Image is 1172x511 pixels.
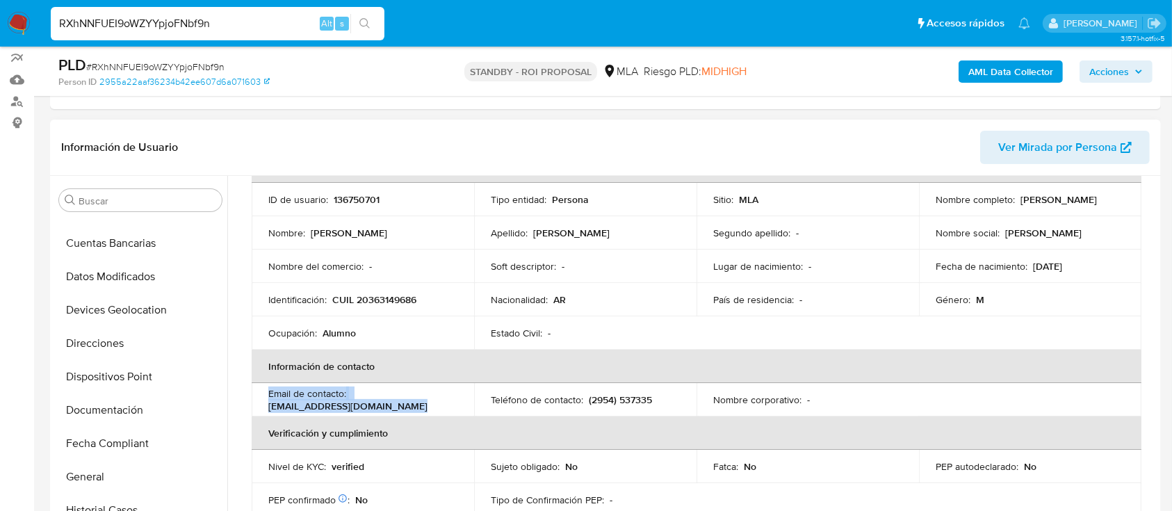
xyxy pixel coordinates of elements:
[936,193,1015,206] p: Nombre completo :
[61,140,178,154] h1: Información de Usuario
[799,293,802,306] p: -
[65,195,76,206] button: Buscar
[369,260,372,273] p: -
[1121,33,1165,44] span: 3.157.1-hotfix-5
[936,293,970,306] p: Género :
[58,54,86,76] b: PLD
[54,427,227,460] button: Fecha Compliant
[491,193,546,206] p: Tipo entidad :
[268,400,428,412] p: [EMAIL_ADDRESS][DOMAIN_NAME]
[1024,460,1036,473] p: No
[491,394,583,406] p: Teléfono de contacto :
[268,293,327,306] p: Identificación :
[1089,60,1129,83] span: Acciones
[936,227,1000,239] p: Nombre social :
[1064,17,1142,30] p: ezequiel.castrillon@mercadolibre.com
[713,260,803,273] p: Lugar de nacimiento :
[936,460,1018,473] p: PEP autodeclarado :
[311,227,387,239] p: [PERSON_NAME]
[713,293,794,306] p: País de residencia :
[268,327,317,339] p: Ocupación :
[79,195,216,207] input: Buscar
[334,193,380,206] p: 136750701
[713,193,733,206] p: Sitio :
[552,193,589,206] p: Persona
[701,63,747,79] span: MIDHIGH
[268,193,328,206] p: ID de usuario :
[268,227,305,239] p: Nombre :
[1033,260,1062,273] p: [DATE]
[340,17,344,30] span: s
[548,327,551,339] p: -
[589,394,652,406] p: (2954) 537335
[603,64,638,79] div: MLA
[644,64,747,79] span: Riesgo PLD:
[491,293,548,306] p: Nacionalidad :
[54,227,227,260] button: Cuentas Bancarias
[491,460,560,473] p: Sujeto obligado :
[998,131,1117,164] span: Ver Mirada por Persona
[464,62,597,81] p: STANDBY - ROI PROPOSAL
[968,60,1053,83] b: AML Data Collector
[99,76,270,88] a: 2955a22aaf36234b42ee607d6a071603
[533,227,610,239] p: [PERSON_NAME]
[355,494,368,506] p: No
[54,360,227,394] button: Dispositivos Point
[491,227,528,239] p: Apellido :
[936,260,1027,273] p: Fecha de nacimiento :
[252,350,1141,383] th: Información de contacto
[739,193,758,206] p: MLA
[332,293,416,306] p: CUIL 20363149686
[1020,193,1097,206] p: [PERSON_NAME]
[54,260,227,293] button: Datos Modificados
[796,227,799,239] p: -
[491,494,604,506] p: Tipo de Confirmación PEP :
[713,460,738,473] p: Fatca :
[252,416,1141,450] th: Verificación y cumplimiento
[808,260,811,273] p: -
[1147,16,1162,31] a: Salir
[323,327,356,339] p: Alumno
[610,494,612,506] p: -
[980,131,1150,164] button: Ver Mirada por Persona
[268,387,346,400] p: Email de contacto :
[553,293,566,306] p: AR
[51,15,384,33] input: Buscar usuario o caso...
[1080,60,1153,83] button: Acciones
[86,60,225,74] span: # RXhNNFUEI9oWZYYpjoFNbf9n
[807,394,810,406] p: -
[565,460,578,473] p: No
[58,76,97,88] b: Person ID
[713,227,790,239] p: Segundo apellido :
[1018,17,1030,29] a: Notificaciones
[1005,227,1082,239] p: [PERSON_NAME]
[268,260,364,273] p: Nombre del comercio :
[54,293,227,327] button: Devices Geolocation
[268,460,326,473] p: Nivel de KYC :
[744,460,756,473] p: No
[491,327,542,339] p: Estado Civil :
[54,327,227,360] button: Direcciones
[268,494,350,506] p: PEP confirmado :
[927,16,1004,31] span: Accesos rápidos
[332,460,364,473] p: verified
[959,60,1063,83] button: AML Data Collector
[54,394,227,427] button: Documentación
[350,14,379,33] button: search-icon
[54,460,227,494] button: General
[562,260,564,273] p: -
[491,260,556,273] p: Soft descriptor :
[976,293,984,306] p: M
[321,17,332,30] span: Alt
[713,394,801,406] p: Nombre corporativo :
